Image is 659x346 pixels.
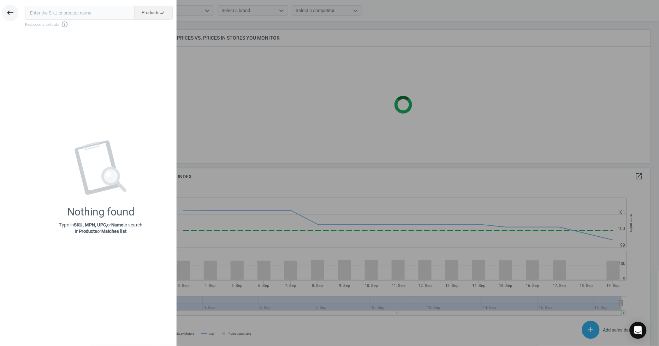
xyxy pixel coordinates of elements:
span: Products [142,10,165,16]
i: info_outline [61,21,68,28]
strong: SKU, MPN, UPC, [74,222,107,227]
input: Enter the SKU or product name [25,6,135,20]
button: Productsswap_horiz [134,6,173,20]
strong: Matches list [101,229,126,234]
div: Nothing found [67,206,135,218]
i: swap_horiz [160,10,165,16]
span: Keyboard shortcuts [25,21,173,28]
strong: Name [111,222,123,227]
button: keyboard_backspace [2,5,18,21]
p: Type in or to search in or [59,222,142,235]
div: Open Intercom Messenger [630,322,647,339]
i: keyboard_backspace [6,8,14,17]
strong: Products [79,229,97,234]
